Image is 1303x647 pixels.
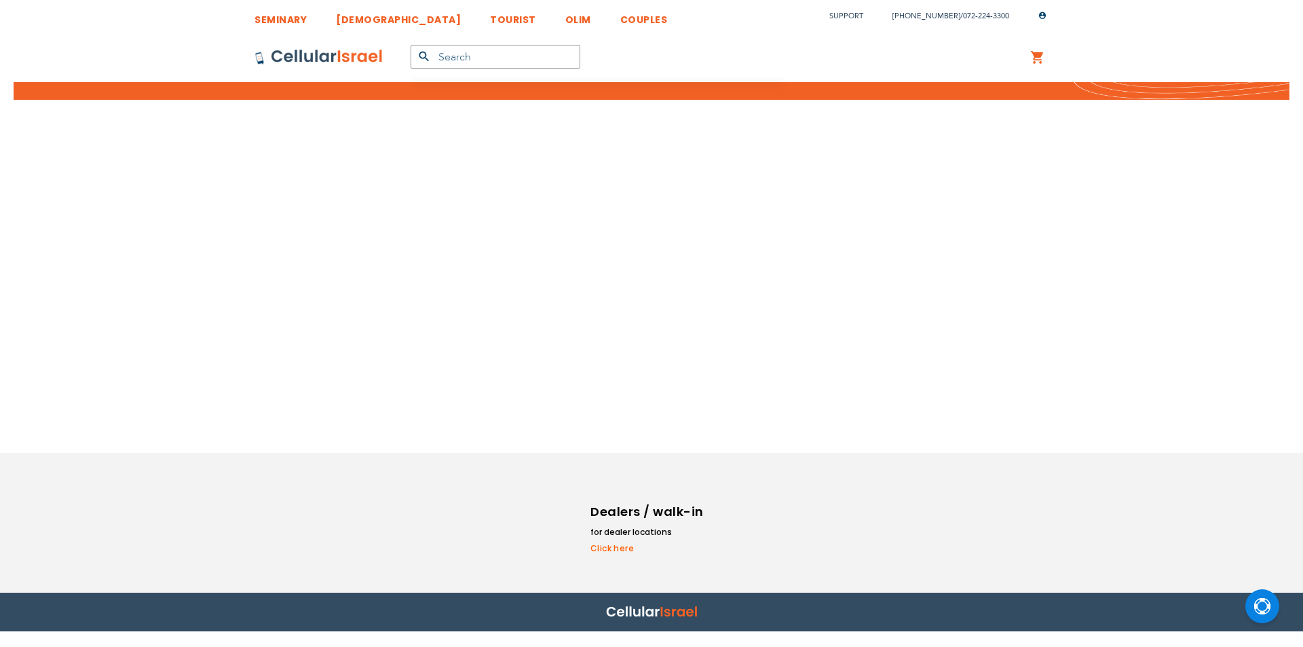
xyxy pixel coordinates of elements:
[590,542,706,555] a: Click here
[411,45,580,69] input: Search
[254,3,307,29] a: SEMINARY
[590,525,706,539] li: for dealer locations
[254,49,383,65] img: Cellular Israel Logo
[879,6,1009,26] li: /
[490,3,536,29] a: TOURIST
[963,11,1009,21] a: 072-224-3300
[620,3,668,29] a: COUPLES
[892,11,960,21] a: [PHONE_NUMBER]
[590,502,706,522] h6: Dealers / walk-in
[565,3,591,29] a: OLIM
[336,3,461,29] a: [DEMOGRAPHIC_DATA]
[829,11,863,21] a: Support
